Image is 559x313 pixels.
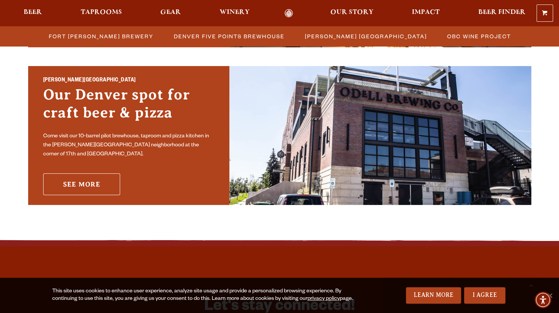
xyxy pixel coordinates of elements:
a: Fort [PERSON_NAME] Brewery [44,31,157,42]
a: [PERSON_NAME] [GEOGRAPHIC_DATA] [300,31,431,42]
h2: [PERSON_NAME][GEOGRAPHIC_DATA] [43,76,214,86]
a: privacy policy [307,296,340,302]
span: Our Story [330,9,374,15]
h3: Our Denver spot for craft beer & pizza [43,86,214,129]
a: Impact [407,9,444,18]
span: Beer [24,9,42,15]
span: Denver Five Points Brewhouse [174,31,285,42]
span: OBC Wine Project [447,31,511,42]
p: Come visit our 10-barrel pilot brewhouse, taproom and pizza kitchen in the [PERSON_NAME][GEOGRAPH... [43,132,214,159]
div: Accessibility Menu [535,292,551,308]
a: Our Story [325,9,378,18]
a: Winery [215,9,255,18]
a: Learn More [406,287,461,304]
a: See More [43,173,120,195]
a: Scroll to top [521,275,540,294]
span: [PERSON_NAME] [GEOGRAPHIC_DATA] [305,31,427,42]
a: Gear [155,9,186,18]
a: Beer [19,9,47,18]
img: Sloan’s Lake Brewhouse' [229,66,531,205]
span: Fort [PERSON_NAME] Brewery [49,31,154,42]
a: Taprooms [76,9,127,18]
a: Denver Five Points Brewhouse [169,31,288,42]
span: Taprooms [81,9,122,15]
a: Odell Home [274,9,303,18]
span: Beer Finder [478,9,526,15]
div: This site uses cookies to enhance user experience, analyze site usage and provide a personalized ... [52,288,365,303]
a: Beer Finder [473,9,530,18]
span: Gear [160,9,181,15]
span: Winery [220,9,250,15]
a: OBC Wine Project [443,31,515,42]
a: I Agree [464,287,505,304]
span: Impact [412,9,440,15]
